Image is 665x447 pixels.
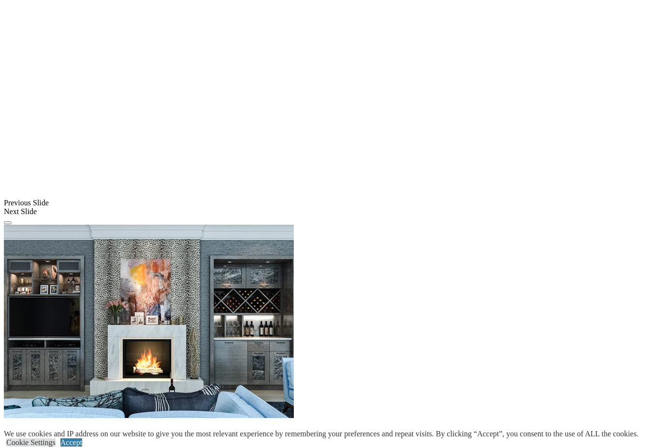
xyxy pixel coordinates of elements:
div: Previous Slide [4,199,661,207]
a: Cookie Settings [6,438,56,447]
button: Click here to pause slide show [4,221,12,224]
div: Next Slide [4,207,661,216]
img: Banner for mobile view [4,225,294,418]
div: We use cookies and IP address on our website to give you the most relevant experience by remember... [4,430,638,438]
a: Accept [60,438,82,447]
